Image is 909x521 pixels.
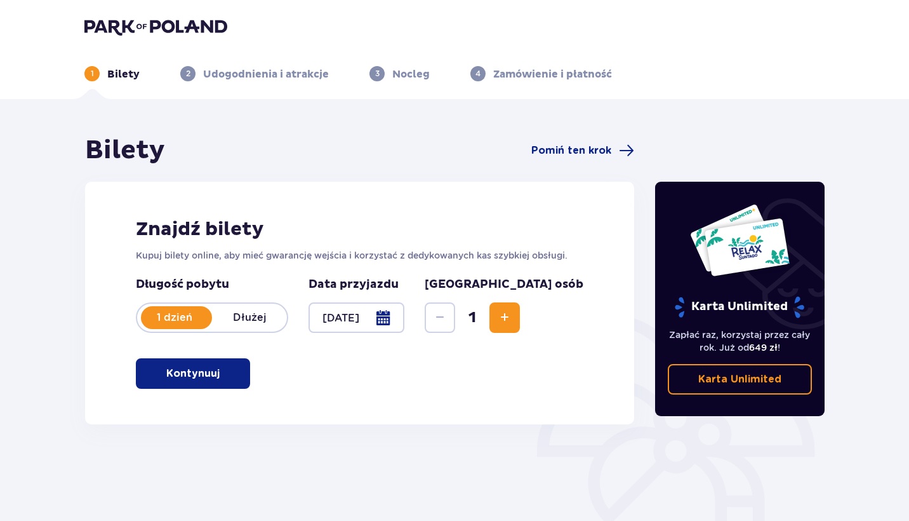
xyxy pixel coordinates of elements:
[212,311,287,325] p: Dłużej
[166,367,220,381] p: Kontynuuj
[309,277,399,292] p: Data przyjazdu
[531,143,634,158] a: Pomiń ten krok
[673,296,806,318] p: Karta Unlimited
[425,277,583,292] p: [GEOGRAPHIC_DATA] osób
[84,18,227,36] img: Park of Poland logo
[425,302,455,333] button: Decrease
[136,249,583,262] p: Kupuj bilety online, aby mieć gwarancję wejścia i korzystać z dedykowanych kas szybkiej obsługi.
[668,364,813,395] a: Karta Unlimited
[136,358,250,389] button: Kontynuuj
[107,67,140,81] p: Bilety
[392,67,430,81] p: Nocleg
[668,328,813,354] p: Zapłać raz, korzystaj przez cały rok. Już od !
[531,144,611,158] span: Pomiń ten krok
[85,135,165,166] h1: Bilety
[698,372,781,386] p: Karta Unlimited
[489,302,520,333] button: Increase
[91,68,94,79] p: 1
[493,67,612,81] p: Zamówienie i płatność
[136,277,288,292] p: Długość pobytu
[186,68,190,79] p: 2
[475,68,481,79] p: 4
[203,67,329,81] p: Udogodnienia i atrakcje
[749,342,778,353] span: 649 zł
[458,308,487,327] span: 1
[375,68,380,79] p: 3
[136,217,583,241] h2: Znajdź bilety
[137,311,212,325] p: 1 dzień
